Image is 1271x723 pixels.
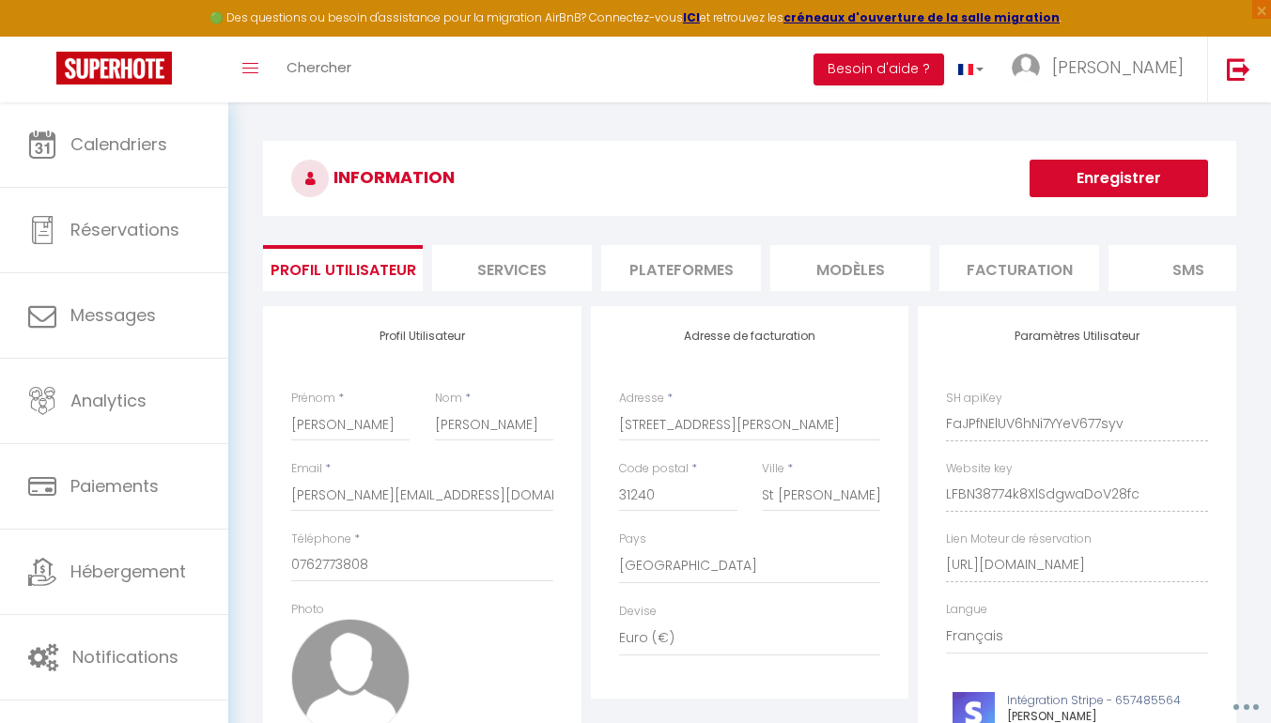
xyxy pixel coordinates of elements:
[56,52,172,85] img: Super Booking
[70,560,186,583] span: Hébergement
[762,460,784,478] label: Ville
[263,141,1236,216] h3: INFORMATION
[1108,245,1268,291] li: SMS
[619,330,881,343] h4: Adresse de facturation
[291,531,351,548] label: Téléphone
[946,601,987,619] label: Langue
[291,390,335,408] label: Prénom
[70,218,179,241] span: Réservations
[1012,54,1040,82] img: ...
[998,37,1207,102] a: ... [PERSON_NAME]
[72,645,178,669] span: Notifications
[619,390,664,408] label: Adresse
[946,390,1002,408] label: SH apiKey
[291,601,324,619] label: Photo
[272,37,365,102] a: Chercher
[1007,692,1189,710] p: Intégration Stripe - 657485564
[287,57,351,77] span: Chercher
[70,132,167,156] span: Calendriers
[683,9,700,25] a: ICI
[70,389,147,412] span: Analytics
[15,8,71,64] button: Ouvrir le widget de chat LiveChat
[435,390,462,408] label: Nom
[1030,160,1208,197] button: Enregistrer
[946,460,1013,478] label: Website key
[783,9,1060,25] a: créneaux d'ouverture de la salle migration
[946,531,1092,548] label: Lien Moteur de réservation
[1227,57,1250,81] img: logout
[770,245,930,291] li: MODÈLES
[291,330,553,343] h4: Profil Utilisateur
[619,603,657,621] label: Devise
[291,460,322,478] label: Email
[432,245,592,291] li: Services
[70,303,156,327] span: Messages
[814,54,944,85] button: Besoin d'aide ?
[939,245,1099,291] li: Facturation
[263,245,423,291] li: Profil Utilisateur
[619,460,689,478] label: Code postal
[70,474,159,498] span: Paiements
[601,245,761,291] li: Plateformes
[1052,55,1184,79] span: [PERSON_NAME]
[619,531,646,548] label: Pays
[946,330,1208,343] h4: Paramètres Utilisateur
